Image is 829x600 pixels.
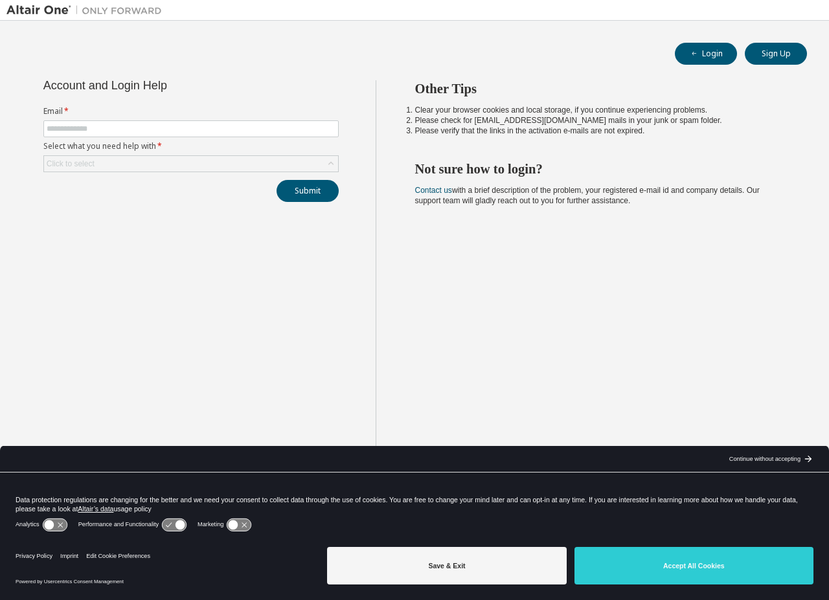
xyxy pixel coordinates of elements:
li: Please check for [EMAIL_ADDRESS][DOMAIN_NAME] mails in your junk or spam folder. [415,115,784,126]
button: Sign Up [745,43,807,65]
li: Clear your browser cookies and local storage, if you continue experiencing problems. [415,105,784,115]
div: Click to select [44,156,338,172]
h2: Not sure how to login? [415,161,784,177]
label: Select what you need help with [43,141,339,151]
label: Email [43,106,339,117]
div: Click to select [47,159,95,169]
li: Please verify that the links in the activation e-mails are not expired. [415,126,784,136]
div: Account and Login Help [43,80,280,91]
button: Login [675,43,737,65]
h2: Other Tips [415,80,784,97]
button: Submit [277,180,339,202]
span: with a brief description of the problem, your registered e-mail id and company details. Our suppo... [415,186,760,205]
img: Altair One [6,4,168,17]
a: Contact us [415,186,452,195]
